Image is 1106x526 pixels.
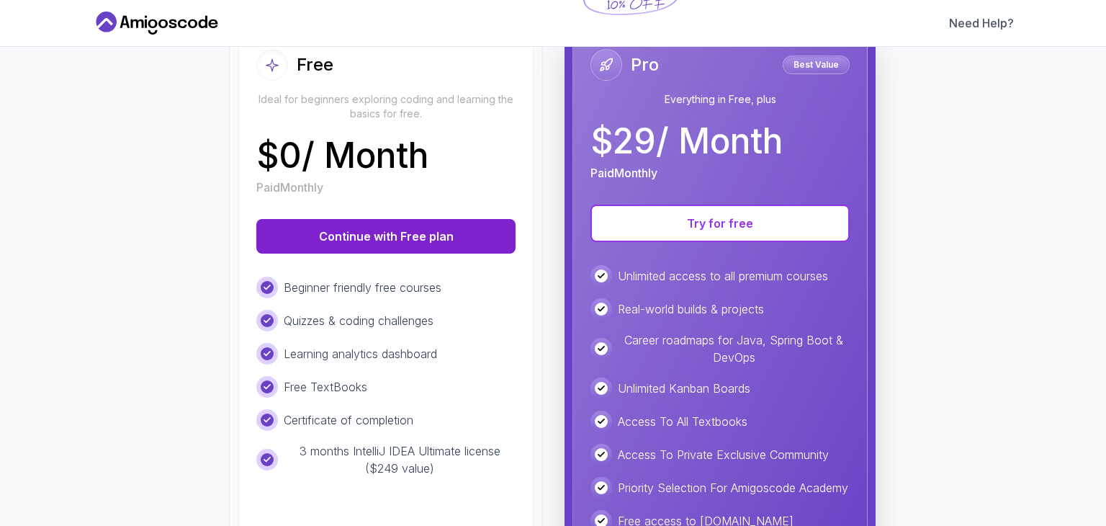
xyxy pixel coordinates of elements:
p: Priority Selection For Amigoscode Academy [618,479,848,496]
p: Learning analytics dashboard [284,345,437,362]
button: Continue with Free plan [256,219,516,254]
p: $ 0 / Month [256,138,428,173]
p: Beginner friendly free courses [284,279,441,296]
p: Real-world builds & projects [618,300,764,318]
button: Try for free [590,205,850,242]
p: Access To Private Exclusive Community [618,446,829,463]
p: Certificate of completion [284,411,413,429]
p: 3 months IntelliJ IDEA Ultimate license ($249 value) [284,442,516,477]
p: Unlimited Kanban Boards [618,380,750,397]
p: Paid Monthly [590,164,657,182]
a: Need Help? [949,14,1014,32]
p: Access To All Textbooks [618,413,747,430]
p: Free TextBooks [284,378,367,396]
p: Everything in Free, plus [590,92,850,107]
p: Career roadmaps for Java, Spring Boot & DevOps [618,331,850,366]
p: Quizzes & coding challenges [284,312,433,329]
p: Unlimited access to all premium courses [618,267,828,285]
p: Best Value [785,58,848,72]
p: Paid Monthly [256,179,323,196]
h2: Pro [631,53,659,76]
p: Ideal for beginners exploring coding and learning the basics for free. [256,92,516,121]
h2: Free [297,53,333,76]
p: $ 29 / Month [590,124,783,159]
